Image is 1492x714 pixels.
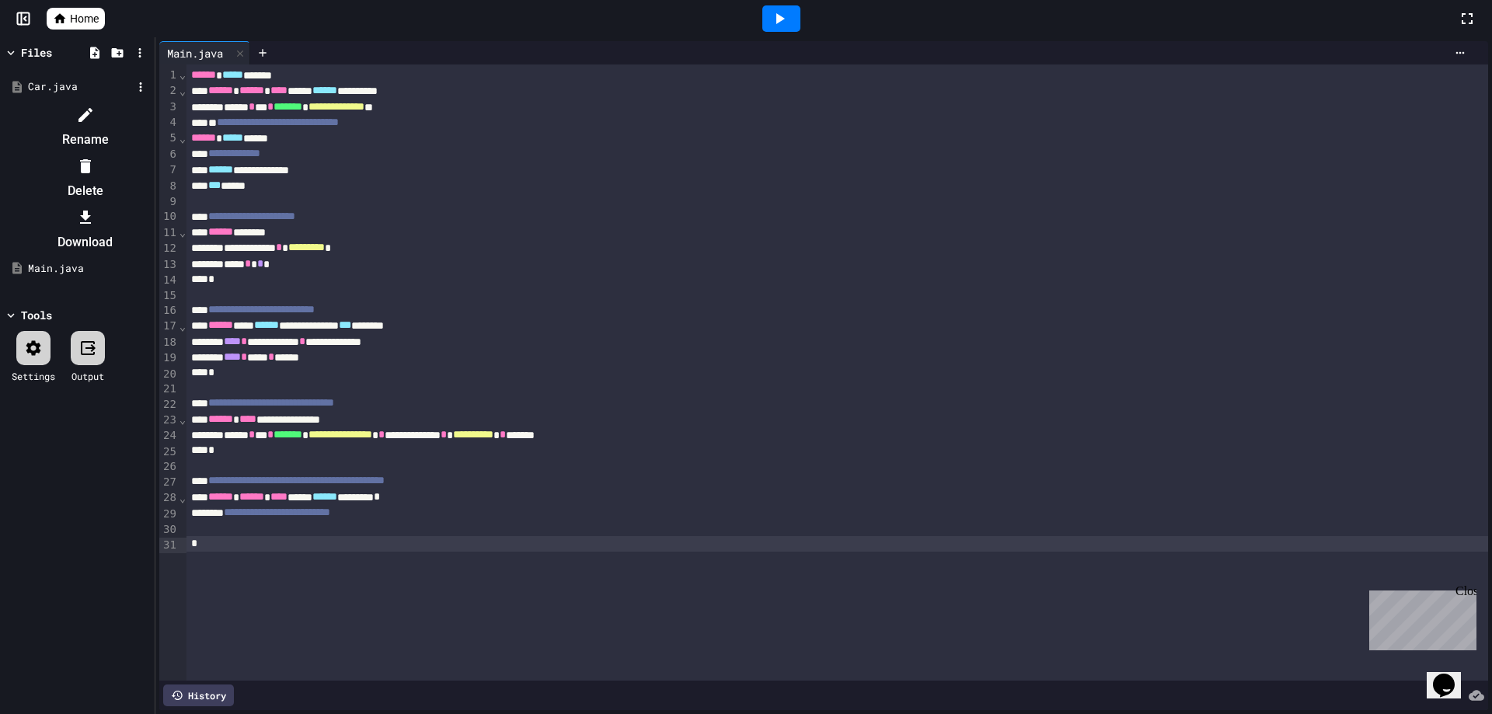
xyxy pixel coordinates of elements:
[6,6,107,99] div: Chat with us now!Close
[163,684,234,706] div: History
[179,85,186,97] span: Fold line
[159,381,179,397] div: 21
[159,459,179,475] div: 26
[159,147,179,162] div: 6
[71,369,104,383] div: Output
[159,350,179,366] div: 19
[159,209,179,225] div: 10
[159,367,179,382] div: 20
[159,413,179,428] div: 23
[179,226,186,239] span: Fold line
[159,83,179,99] div: 2
[21,44,52,61] div: Files
[179,132,186,145] span: Fold line
[159,131,179,146] div: 5
[179,492,186,504] span: Fold line
[28,79,132,95] div: Car.java
[179,413,186,426] span: Fold line
[159,41,250,64] div: Main.java
[159,522,179,538] div: 30
[21,307,52,323] div: Tools
[159,257,179,273] div: 13
[159,194,179,210] div: 9
[159,538,179,553] div: 31
[1363,584,1476,650] iframe: chat widget
[159,428,179,444] div: 24
[19,103,151,152] li: Rename
[159,319,179,334] div: 17
[159,303,179,319] div: 16
[159,444,179,460] div: 25
[159,241,179,256] div: 12
[159,179,179,194] div: 8
[1427,652,1476,698] iframe: chat widget
[159,115,179,131] div: 4
[159,335,179,350] div: 18
[159,45,231,61] div: Main.java
[19,154,151,204] li: Delete
[179,68,186,81] span: Fold line
[159,288,179,304] div: 15
[47,8,105,30] a: Home
[179,320,186,333] span: Fold line
[159,507,179,522] div: 29
[159,162,179,178] div: 7
[159,397,179,413] div: 22
[159,273,179,288] div: 14
[12,369,55,383] div: Settings
[159,225,179,241] div: 11
[159,490,179,506] div: 28
[159,68,179,83] div: 1
[28,261,149,277] div: Main.java
[159,475,179,490] div: 27
[159,99,179,115] div: 3
[19,205,151,255] li: Download
[70,11,99,26] span: Home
